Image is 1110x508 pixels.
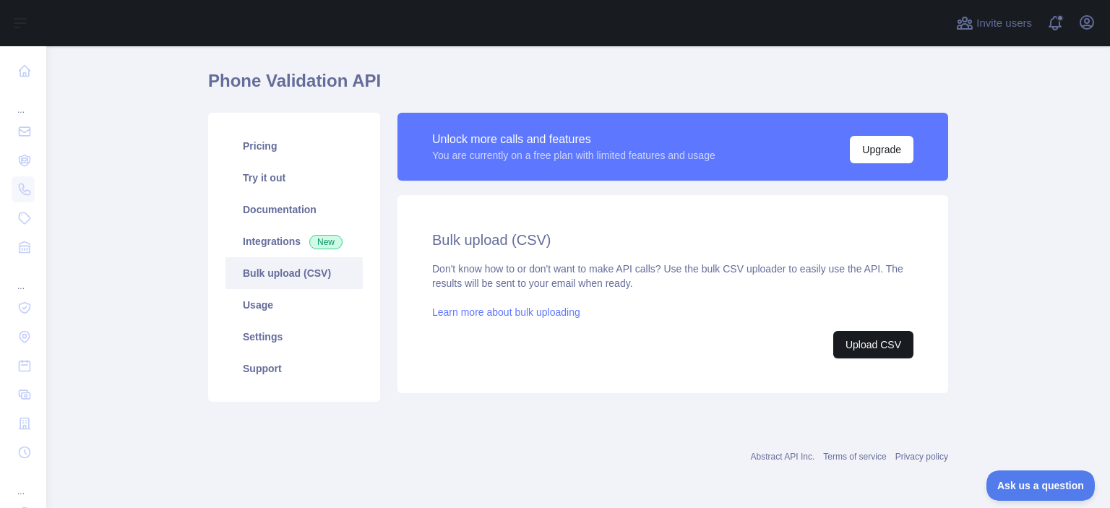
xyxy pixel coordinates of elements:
[833,331,913,358] button: Upload CSV
[953,12,1035,35] button: Invite users
[12,87,35,116] div: ...
[225,225,363,257] a: Integrations New
[432,230,913,250] h2: Bulk upload (CSV)
[432,131,715,148] div: Unlock more calls and features
[432,148,715,163] div: You are currently on a free plan with limited features and usage
[432,262,913,358] div: Don't know how to or don't want to make API calls? Use the bulk CSV uploader to easily use the AP...
[225,321,363,353] a: Settings
[751,452,815,462] a: Abstract API Inc.
[225,130,363,162] a: Pricing
[823,452,886,462] a: Terms of service
[225,162,363,194] a: Try it out
[432,306,580,318] a: Learn more about bulk uploading
[208,69,948,104] h1: Phone Validation API
[225,257,363,289] a: Bulk upload (CSV)
[225,194,363,225] a: Documentation
[225,353,363,384] a: Support
[850,136,913,163] button: Upgrade
[895,452,948,462] a: Privacy policy
[12,263,35,292] div: ...
[986,470,1096,501] iframe: Toggle Customer Support
[225,289,363,321] a: Usage
[309,235,343,249] span: New
[12,468,35,497] div: ...
[976,15,1032,32] span: Invite users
